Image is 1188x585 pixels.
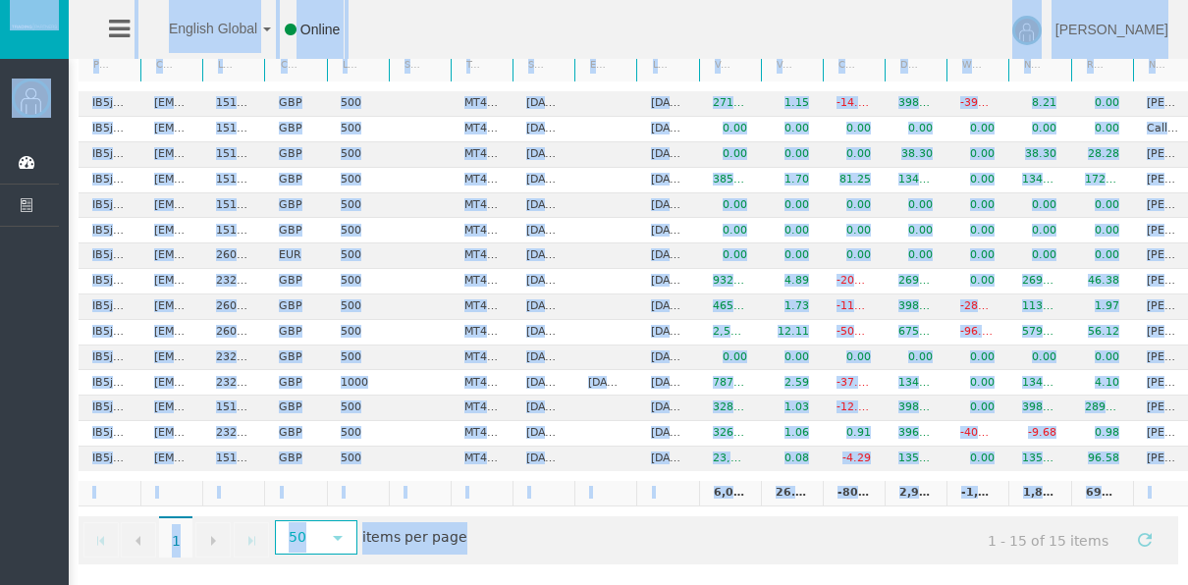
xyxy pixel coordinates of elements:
[823,447,885,471] td: -4.29
[1008,447,1070,471] td: 135.48
[451,447,513,471] td: MT4 LiveFloatingSpreadAccount
[451,421,513,447] td: MT4 LiveFloatingSpreadAccount
[885,193,946,219] td: 0.00
[1055,22,1168,37] span: [PERSON_NAME]
[1008,294,1070,320] td: 113.66
[202,117,264,142] td: 15173527
[327,346,389,371] td: 500
[699,269,761,294] td: 932,275.59
[946,269,1008,294] td: 0.00
[1008,91,1070,117] td: 8.21
[636,243,698,269] td: [DATE]
[451,346,513,371] td: MT4 LiveFloatingSpreadAccount
[79,142,140,168] td: IB5jhcp
[823,91,885,117] td: -14.17
[513,168,574,193] td: [DATE]
[513,269,574,294] td: [DATE]
[946,447,1008,471] td: 0.00
[140,117,202,142] td: [EMAIL_ADDRESS][DOMAIN_NAME]
[1012,51,1045,78] a: Net deposits
[264,142,326,168] td: GBP
[823,142,885,168] td: 0.00
[140,346,202,371] td: [EMAIL_ADDRESS][DOMAIN_NAME]
[270,522,467,555] span: items per page
[513,243,574,269] td: [DATE]
[81,51,115,78] a: Partner code
[578,51,611,78] a: End Date
[885,447,946,471] td: 135.48
[1012,16,1042,45] img: user-image
[513,320,574,346] td: [DATE]
[699,481,761,506] td: 6,030,020.90
[140,294,202,320] td: [EMAIL_ADDRESS][DOMAIN_NAME]
[764,51,796,78] a: Volume lots
[451,294,513,320] td: MT4 LiveFixedSpreadAccount
[513,421,574,447] td: [DATE]
[327,91,389,117] td: 500
[327,269,389,294] td: 500
[451,320,513,346] td: MT4 LiveFixedSpreadAccount
[79,346,140,371] td: IB5jhcp
[823,218,885,243] td: 0.00
[699,320,761,346] td: 2,510,334.51
[327,447,389,471] td: 500
[1071,346,1133,371] td: 0.00
[79,421,140,447] td: IB5jhcp
[1008,421,1070,447] td: -9.68
[699,193,761,219] td: 0.00
[140,269,202,294] td: [EMAIL_ADDRESS][DOMAIN_NAME]
[79,193,140,219] td: IB5jhcp
[140,447,202,471] td: [EMAIL_ADDRESS][DOMAIN_NAME]
[1008,370,1070,396] td: 134.21
[513,91,574,117] td: [DATE]
[10,23,59,30] img: logo.svg
[761,447,823,471] td: 0.08
[392,51,424,78] a: Short Code
[970,522,1127,558] span: 1 - 15 of 15 items
[140,370,202,396] td: [EMAIL_ADDRESS][DOMAIN_NAME]
[1071,294,1133,320] td: 1.97
[885,421,946,447] td: 396.93
[205,533,221,549] span: Go to the next page
[761,91,823,117] td: 1.15
[327,243,389,269] td: 500
[516,51,549,78] a: Start Date
[451,91,513,117] td: MT4 LiveFloatingSpreadAccount
[885,168,946,193] td: 134.93
[234,522,269,558] a: Go to the last page
[1071,91,1133,117] td: 0.00
[761,218,823,243] td: 0.00
[451,269,513,294] td: MT4 LiveFloatingSpreadAccount
[202,243,264,269] td: 26097045
[885,269,946,294] td: 269.19
[946,396,1008,421] td: 0.00
[1008,481,1070,506] td: 1,801.60
[823,117,885,142] td: 0.00
[451,243,513,269] td: MT4 LiveFixedSpreadAccount
[93,533,109,549] span: Go to the first page
[761,117,823,142] td: 0.00
[946,320,1008,346] td: -96.17
[826,51,858,78] a: Closed PNL
[1008,269,1070,294] td: 269.19
[327,142,389,168] td: 500
[140,421,202,447] td: [EMAIL_ADDRESS][DOMAIN_NAME]
[823,346,885,371] td: 0.00
[327,218,389,243] td: 500
[761,193,823,219] td: 0.00
[1008,243,1070,269] td: 0.00
[1071,218,1133,243] td: 0.00
[636,269,698,294] td: [DATE]
[513,370,574,396] td: [DATE]
[327,193,389,219] td: 500
[946,481,1008,506] td: -1,178.22
[264,346,326,371] td: GBP
[513,447,574,471] td: [DATE]
[636,320,698,346] td: [DATE]
[885,243,946,269] td: 0.00
[202,346,264,371] td: 23290565
[140,320,202,346] td: [EMAIL_ADDRESS][DOMAIN_NAME]
[946,142,1008,168] td: 0.00
[636,168,698,193] td: [DATE]
[202,142,264,168] td: 15174871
